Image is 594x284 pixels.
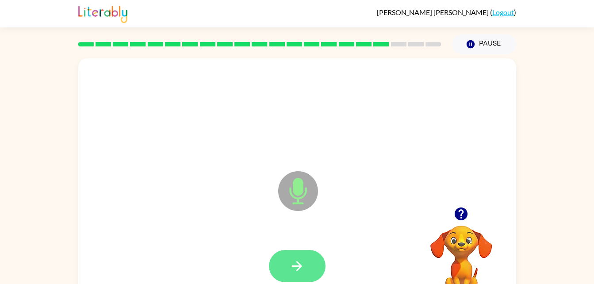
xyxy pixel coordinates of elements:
[452,34,516,54] button: Pause
[492,8,514,16] a: Logout
[78,4,127,23] img: Literably
[377,8,490,16] span: [PERSON_NAME] [PERSON_NAME]
[377,8,516,16] div: ( )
